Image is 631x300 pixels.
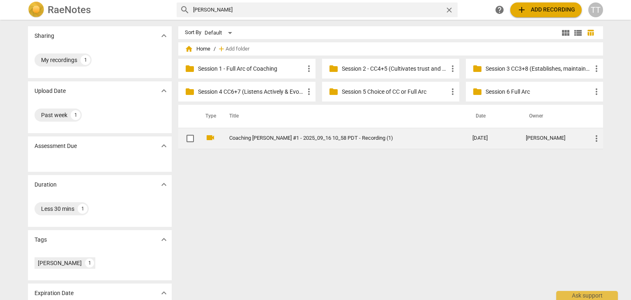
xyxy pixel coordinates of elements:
[205,133,215,143] span: videocam
[158,140,170,152] button: Show more
[342,88,448,96] p: Session 5 Choice of CC or Full Arc
[587,29,594,37] span: table_chart
[185,30,201,36] div: Sort By
[205,26,235,39] div: Default
[517,5,575,15] span: Add recording
[556,291,618,300] div: Ask support
[572,27,584,39] button: List view
[35,235,47,244] p: Tags
[159,86,169,96] span: expand_more
[592,64,601,74] span: more_vert
[180,5,190,15] span: search
[198,88,304,96] p: Session 4 CC6+7 (Listens Actively & Evokes Awareness)
[81,55,90,65] div: 1
[35,142,77,150] p: Assessment Due
[159,141,169,151] span: expand_more
[445,6,454,14] span: close
[510,2,582,17] button: Upload
[517,5,527,15] span: add
[226,46,249,52] span: Add folder
[519,105,585,128] th: Owner
[588,2,603,17] button: TT
[342,65,448,73] p: Session 2 - CC4+5 (Cultivates trust and safety & Maintains Presence)
[185,64,195,74] span: folder
[486,65,592,73] p: Session 3 CC3+8 (Establishes, maintains agreements & facilitates growth)
[193,3,442,16] input: Search
[38,259,82,267] div: [PERSON_NAME]
[41,56,77,64] div: My recordings
[329,87,339,97] span: folder
[185,87,195,97] span: folder
[159,288,169,298] span: expand_more
[78,204,88,214] div: 1
[185,45,210,53] span: Home
[217,45,226,53] span: add
[219,105,466,128] th: Title
[158,178,170,191] button: Show more
[573,28,583,38] span: view_list
[592,87,601,97] span: more_vert
[486,88,592,96] p: Session 6 Full Arc
[448,64,458,74] span: more_vert
[592,134,601,143] span: more_vert
[158,233,170,246] button: Show more
[229,135,443,141] a: Coaching [PERSON_NAME] #1 - 2025_09_16 10_58 PDT - Recording (1)
[185,45,193,53] span: home
[28,2,170,18] a: LogoRaeNotes
[304,64,314,74] span: more_vert
[159,31,169,41] span: expand_more
[492,2,507,17] a: Help
[472,64,482,74] span: folder
[329,64,339,74] span: folder
[28,2,44,18] img: Logo
[35,289,74,298] p: Expiration Date
[214,46,216,52] span: /
[71,110,81,120] div: 1
[159,235,169,245] span: expand_more
[448,87,458,97] span: more_vert
[199,105,219,128] th: Type
[41,111,67,119] div: Past week
[35,180,57,189] p: Duration
[158,30,170,42] button: Show more
[472,87,482,97] span: folder
[561,28,571,38] span: view_module
[48,4,91,16] h2: RaeNotes
[495,5,504,15] span: help
[158,287,170,299] button: Show more
[159,180,169,189] span: expand_more
[158,85,170,97] button: Show more
[526,135,578,141] div: [PERSON_NAME]
[35,32,54,40] p: Sharing
[35,87,66,95] p: Upload Date
[466,105,519,128] th: Date
[584,27,596,39] button: Table view
[560,27,572,39] button: Tile view
[304,87,314,97] span: more_vert
[198,65,304,73] p: Session 1 - Full Arc of Coaching
[41,205,74,213] div: Less 30 mins
[466,128,519,149] td: [DATE]
[85,258,94,268] div: 1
